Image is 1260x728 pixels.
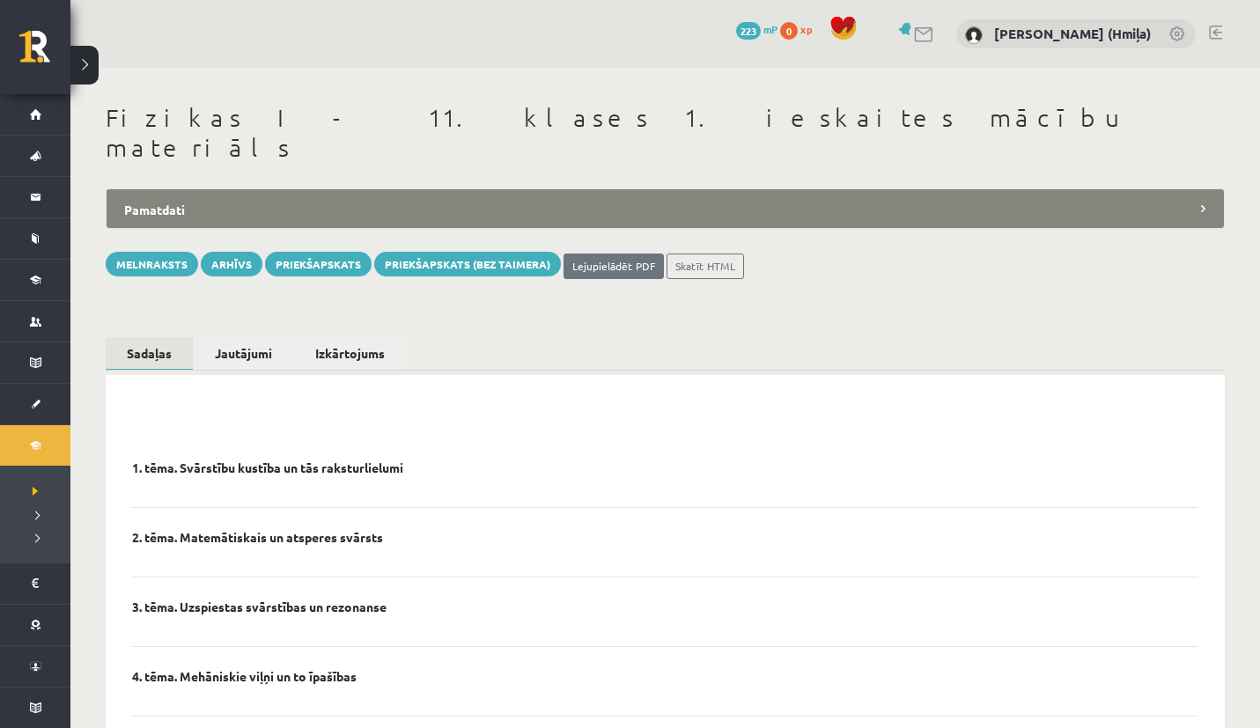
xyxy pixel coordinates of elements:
a: Skatīt HTML [667,254,744,279]
a: Izkārtojums [294,337,406,370]
a: Priekšapskats [265,252,372,276]
span: 223 [736,22,761,40]
span: mP [763,22,777,36]
a: Jautājumi [194,337,293,370]
h1: Fizikas I - 11. klases 1. ieskaites mācību materiāls [106,103,1225,162]
span: 0 [780,22,798,40]
a: [PERSON_NAME] (Hmiļa) [994,25,1151,42]
a: Rīgas 1. Tālmācības vidusskola [19,31,70,75]
a: 223 mP [736,22,777,36]
button: Arhīvs [201,252,262,276]
img: Anastasiia Khmil (Hmiļa) [965,26,983,44]
p: 1. tēma. Svārstību kustība un tās raksturlielumi [132,460,403,475]
p: 4. tēma. Mehāniskie viļņi un to īpašības [132,668,357,684]
span: xp [800,22,812,36]
a: Priekšapskats (bez taimera) [374,252,561,276]
a: Lejupielādēt PDF [564,254,664,279]
a: 0 xp [780,22,821,36]
legend: Pamatdati [106,188,1225,229]
button: Melnraksts [106,252,198,276]
a: Sadaļas [106,337,193,371]
p: 3. tēma. Uzspiestas svārstības un rezonanse [132,599,387,614]
p: 2. tēma. Matemātiskais un atsperes svārsts [132,529,383,545]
